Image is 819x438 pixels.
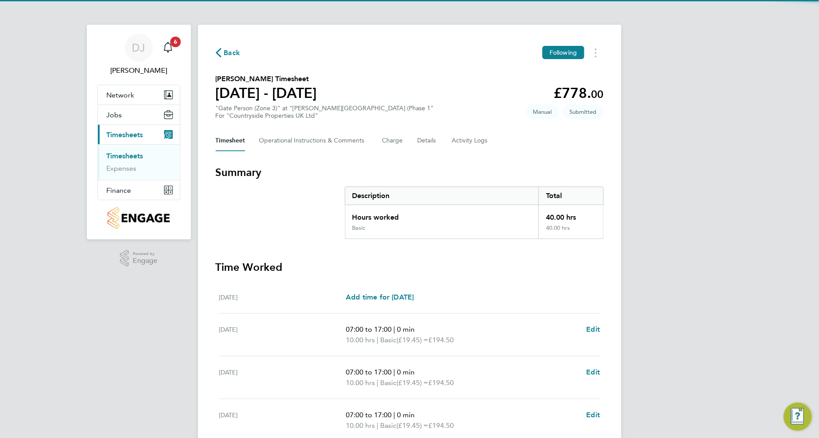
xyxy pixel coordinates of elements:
div: Basic [352,225,366,232]
span: Network [107,91,135,99]
span: (£19.45) = [396,336,428,344]
button: Finance [98,180,180,200]
span: DJ [132,42,146,53]
div: For "Countryside Properties UK Ltd" [216,112,434,120]
span: £194.50 [428,421,454,430]
div: Timesheets [98,144,180,180]
span: 07:00 to 17:00 [346,411,392,419]
button: Engage Resource Center [784,403,812,431]
button: Timesheet [216,130,245,151]
a: Expenses [107,164,137,172]
span: Engage [133,257,157,265]
div: "Gate Person (Zone 3)" at "[PERSON_NAME][GEOGRAPHIC_DATA] (Phase 1" [216,105,434,120]
span: 6 [170,37,181,47]
span: Powered by [133,250,157,258]
button: Operational Instructions & Comments [259,130,368,151]
span: 00 [591,88,604,101]
span: 0 min [397,368,415,376]
button: Timesheets Menu [588,46,604,60]
a: Powered byEngage [120,250,157,267]
span: Jobs [107,111,122,119]
div: [DATE] [219,367,346,388]
nav: Main navigation [87,25,191,240]
span: Edit [587,411,600,419]
span: £194.50 [428,336,454,344]
span: 0 min [397,325,415,333]
span: | [393,368,395,376]
span: 0 min [397,411,415,419]
span: | [393,411,395,419]
button: Details [418,130,438,151]
div: Description [345,187,539,205]
span: 07:00 to 17:00 [346,368,392,376]
button: Network [98,85,180,105]
app-decimal: £778. [554,85,604,101]
a: Edit [587,367,600,378]
span: Basic [380,420,396,431]
span: Following [550,49,577,56]
span: David Jones [97,65,180,76]
h3: Summary [216,165,604,180]
span: This timesheet is Submitted. [563,105,604,119]
h3: Time Worked [216,260,604,274]
span: | [393,325,395,333]
span: (£19.45) = [396,378,428,387]
span: Timesheets [107,131,143,139]
span: 07:00 to 17:00 [346,325,392,333]
a: 6 [159,34,177,62]
button: Jobs [98,105,180,124]
h2: [PERSON_NAME] Timesheet [216,74,317,84]
div: Summary [345,187,604,239]
span: 10.00 hrs [346,378,375,387]
span: Back [224,48,240,58]
span: (£19.45) = [396,421,428,430]
span: | [377,378,378,387]
div: Hours worked [345,205,539,225]
button: Timesheets [98,125,180,144]
img: countryside-properties-logo-retina.png [108,207,170,229]
span: Basic [380,378,396,388]
div: Total [539,187,603,205]
span: Add time for [DATE] [346,293,414,301]
span: This timesheet was manually created. [526,105,559,119]
div: [DATE] [219,324,346,345]
span: | [377,336,378,344]
div: 40.00 hrs [539,225,603,239]
div: [DATE] [219,410,346,431]
a: Add time for [DATE] [346,292,414,303]
div: 40.00 hrs [539,205,603,225]
span: Finance [107,186,131,195]
a: Edit [587,410,600,420]
span: £194.50 [428,378,454,387]
a: DJ[PERSON_NAME] [97,34,180,76]
a: Timesheets [107,152,143,160]
span: Basic [380,335,396,345]
button: Back [216,47,240,58]
button: Activity Logs [452,130,489,151]
span: 10.00 hrs [346,336,375,344]
button: Charge [382,130,404,151]
span: Edit [587,368,600,376]
a: Edit [587,324,600,335]
h1: [DATE] - [DATE] [216,84,317,102]
button: Following [542,46,584,59]
span: Edit [587,325,600,333]
a: Go to home page [97,207,180,229]
span: | [377,421,378,430]
span: 10.00 hrs [346,421,375,430]
div: [DATE] [219,292,346,303]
